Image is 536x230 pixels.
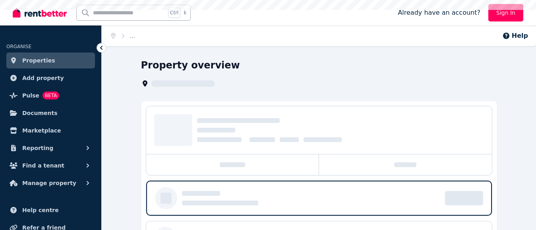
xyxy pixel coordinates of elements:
span: Marketplace [22,126,61,135]
span: ... [130,33,135,39]
span: k [184,10,186,16]
a: Help centre [6,202,95,218]
span: Already have an account? [398,8,480,18]
span: Find a tenant [22,161,64,170]
span: ORGANISE [6,44,31,49]
span: Pulse [22,91,39,100]
span: Reporting [22,143,53,153]
span: Documents [22,108,58,118]
a: Add property [6,70,95,86]
img: RentBetter [13,7,67,19]
a: Documents [6,105,95,121]
button: Manage property [6,175,95,191]
button: Help [502,31,528,41]
button: Reporting [6,140,95,156]
span: Add property [22,73,64,83]
a: Marketplace [6,123,95,138]
span: Properties [22,56,55,65]
nav: Breadcrumb [102,25,145,46]
a: Sign In [488,4,523,21]
span: Manage property [22,178,76,188]
span: Help centre [22,205,59,215]
button: Find a tenant [6,158,95,173]
span: Ctrl [168,8,180,18]
a: PulseBETA [6,88,95,103]
h1: Property overview [141,59,240,72]
a: Properties [6,53,95,68]
span: BETA [43,92,59,99]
